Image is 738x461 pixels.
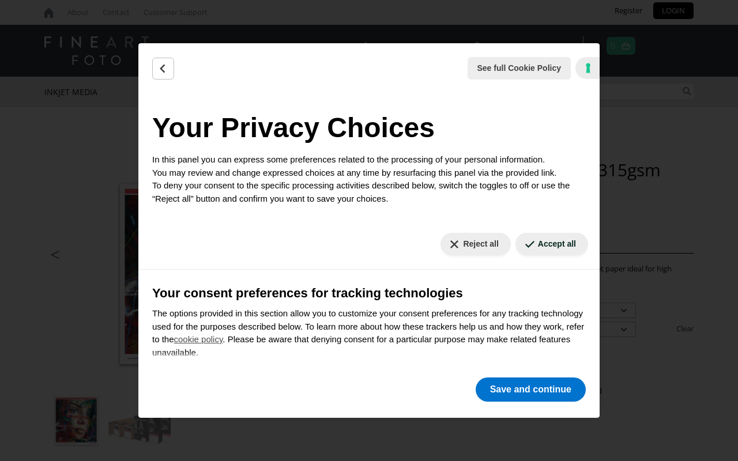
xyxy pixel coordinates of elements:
[440,233,510,255] button: Reject all
[477,62,562,74] span: See full Cookie Policy
[476,377,586,402] button: Save and continue
[152,107,586,149] h2: Your Privacy Choices
[468,57,571,80] button: See full Cookie Policy
[575,57,600,79] a: iubenda - Cookie Policy and Cookie Compliance Management
[152,307,586,359] p: The options provided in this section allow you to customize your consent preferences for any trac...
[174,334,223,344] a: cookie policy
[152,284,586,303] h3: Your consent preferences for tracking technologies
[152,58,174,80] button: Back
[515,233,588,255] button: Accept all
[152,153,586,205] p: In this panel you can express some preferences related to the processing of your personal informa...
